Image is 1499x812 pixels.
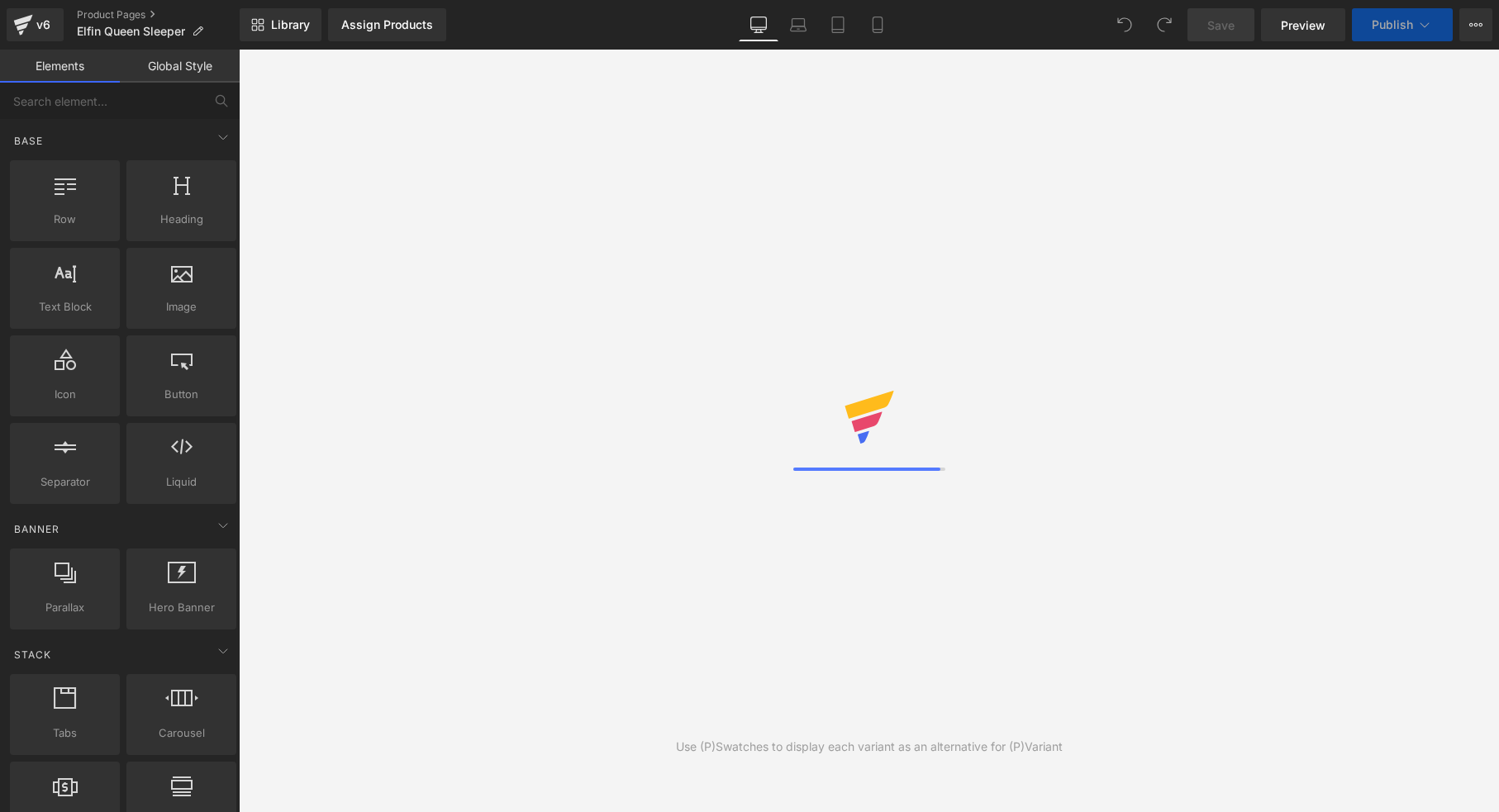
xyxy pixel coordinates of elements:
span: Base [12,133,45,149]
span: Heading [131,211,231,228]
a: Mobile [858,8,897,41]
span: Banner [12,521,61,537]
span: Liquid [131,473,231,491]
button: More [1459,8,1492,41]
span: Separator [15,473,115,491]
button: Undo [1108,8,1141,41]
a: Global Style [120,50,240,83]
a: Desktop [739,8,778,41]
span: Row [15,211,115,228]
div: Assign Products [341,18,433,31]
div: v6 [33,14,54,36]
a: Preview [1261,8,1345,41]
span: Preview [1281,17,1325,34]
button: Redo [1148,8,1181,41]
span: Icon [15,386,115,403]
a: Product Pages [77,8,240,21]
a: Laptop [778,8,818,41]
div: Use (P)Swatches to display each variant as an alternative for (P)Variant [676,738,1063,756]
button: Publish [1352,8,1453,41]
span: Parallax [15,599,115,616]
a: New Library [240,8,321,41]
span: Elfin Queen Sleeper [77,25,185,38]
span: Save [1207,17,1235,34]
a: Tablet [818,8,858,41]
span: Tabs [15,724,115,742]
span: Carousel [131,724,231,742]
span: Button [131,386,231,403]
span: Hero Banner [131,599,231,616]
span: Text Block [15,298,115,316]
span: Stack [12,647,53,662]
span: Library [271,17,310,32]
a: v6 [7,8,64,41]
span: Image [131,298,231,316]
span: Publish [1372,18,1413,31]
